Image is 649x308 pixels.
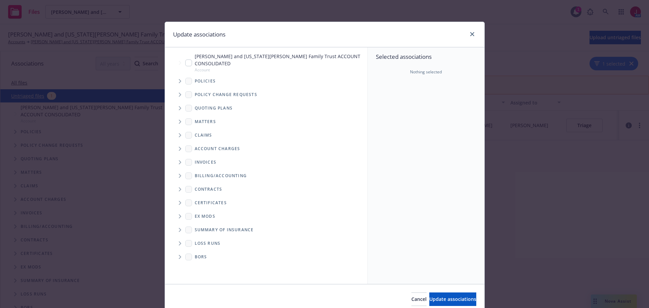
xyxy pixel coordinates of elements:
[376,53,476,61] span: Selected associations
[195,106,233,110] span: Quoting plans
[195,187,222,191] span: Contracts
[195,79,216,83] span: Policies
[429,296,476,302] span: Update associations
[195,255,207,259] span: BORs
[195,133,212,137] span: Claims
[468,30,476,38] a: close
[173,30,225,39] h1: Update associations
[195,174,247,178] span: Billing/Accounting
[195,93,257,97] span: Policy change requests
[429,292,476,306] button: Update associations
[195,241,221,245] span: Loss Runs
[195,228,254,232] span: Summary of insurance
[195,147,240,151] span: Account charges
[195,120,216,124] span: Matters
[411,296,427,302] span: Cancel
[165,51,367,169] div: Tree Example
[410,69,442,75] span: Nothing selected
[195,214,215,218] span: Ex Mods
[195,160,217,164] span: Invoices
[195,67,365,73] span: Account
[165,169,367,264] div: Folder Tree Example
[195,53,365,67] span: [PERSON_NAME] and [US_STATE][PERSON_NAME] Family Trust ACCOUNT CONSOLIDATED
[411,292,427,306] button: Cancel
[195,201,227,205] span: Certificates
